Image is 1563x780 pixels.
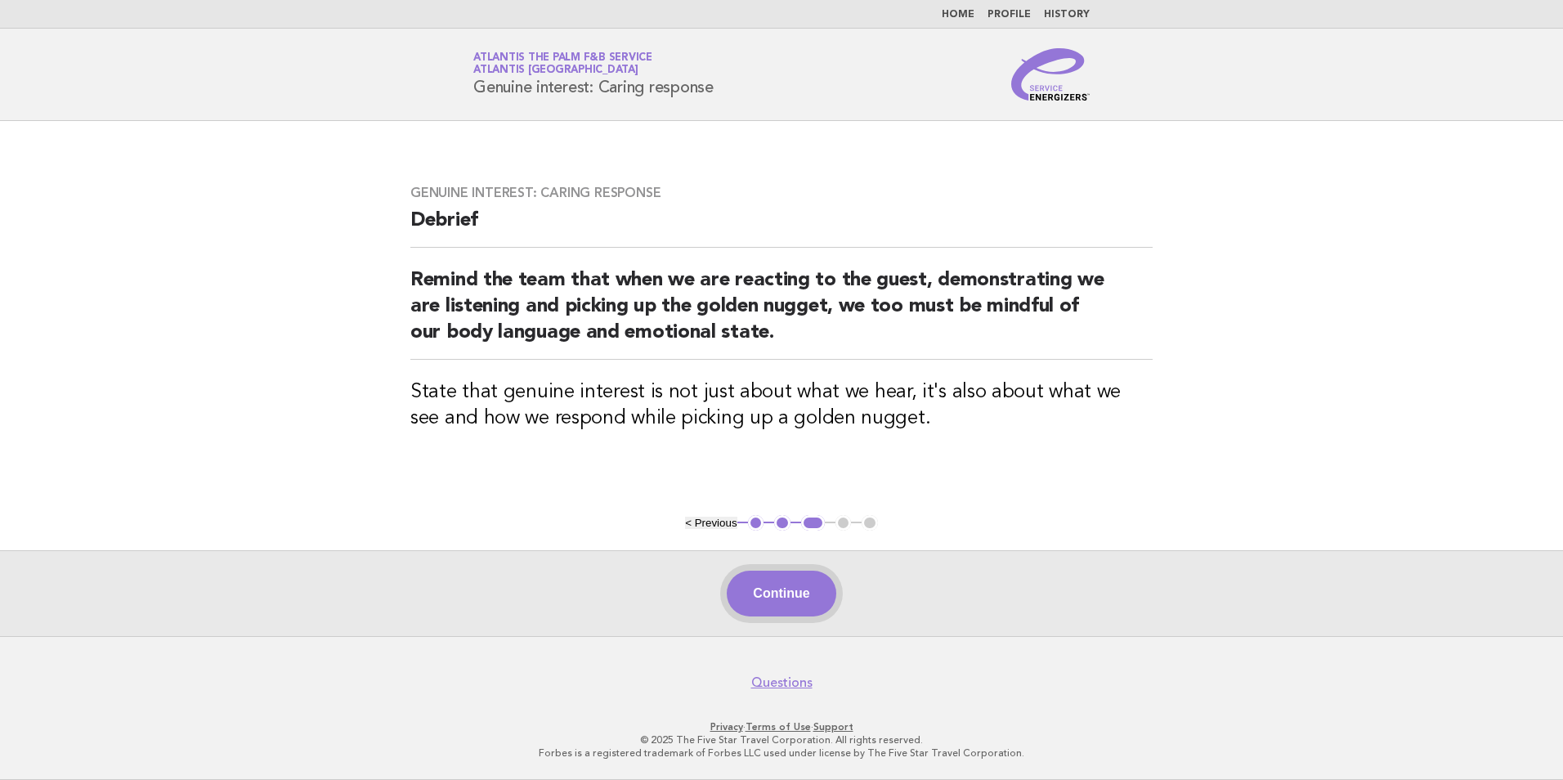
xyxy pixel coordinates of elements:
[685,517,737,529] button: < Previous
[410,267,1153,360] h2: Remind the team that when we are reacting to the guest, demonstrating we are listening and pickin...
[473,52,652,75] a: Atlantis the Palm F&B ServiceAtlantis [GEOGRAPHIC_DATA]
[988,10,1031,20] a: Profile
[751,675,813,691] a: Questions
[813,721,853,733] a: Support
[748,515,764,531] button: 1
[473,53,714,96] h1: Genuine interest: Caring response
[281,746,1282,760] p: Forbes is a registered trademark of Forbes LLC used under license by The Five Star Travel Corpora...
[410,379,1153,432] h3: State that genuine interest is not just about what we hear, it's also about what we see and how w...
[942,10,974,20] a: Home
[710,721,743,733] a: Privacy
[1044,10,1090,20] a: History
[281,733,1282,746] p: © 2025 The Five Star Travel Corporation. All rights reserved.
[410,208,1153,248] h2: Debrief
[410,185,1153,201] h3: Genuine interest: Caring response
[774,515,790,531] button: 2
[801,515,825,531] button: 3
[1011,48,1090,101] img: Service Energizers
[473,65,638,76] span: Atlantis [GEOGRAPHIC_DATA]
[727,571,835,616] button: Continue
[281,720,1282,733] p: · ·
[746,721,811,733] a: Terms of Use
